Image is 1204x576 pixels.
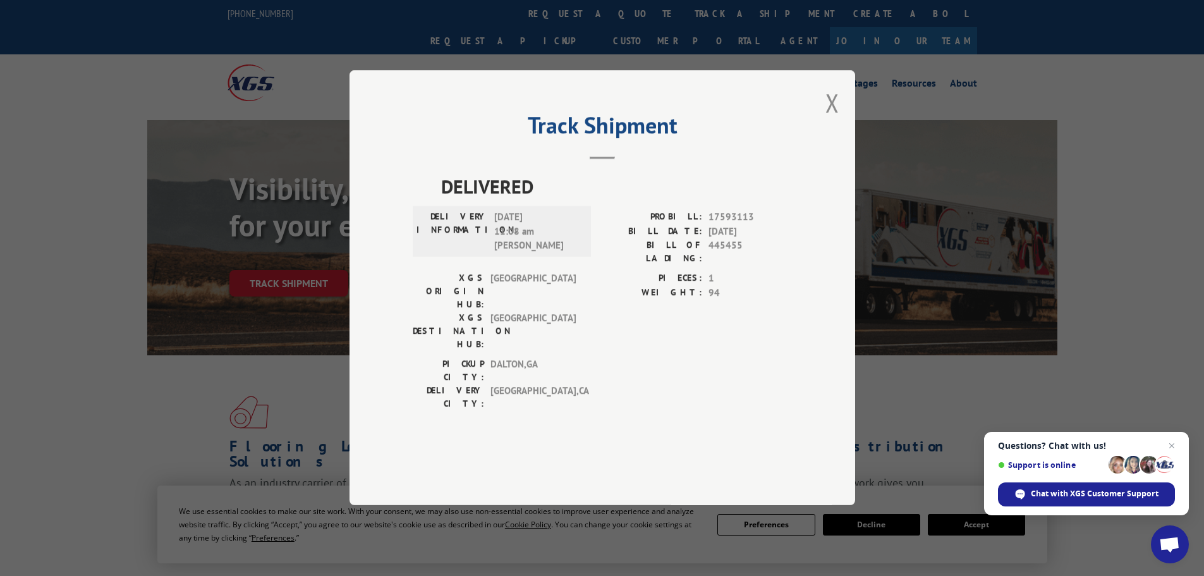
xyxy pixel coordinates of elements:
[998,460,1104,470] span: Support is online
[413,116,792,140] h2: Track Shipment
[417,211,488,254] label: DELIVERY INFORMATION:
[708,211,792,225] span: 17593113
[490,272,576,312] span: [GEOGRAPHIC_DATA]
[708,272,792,286] span: 1
[602,224,702,239] label: BILL DATE:
[490,384,576,411] span: [GEOGRAPHIC_DATA] , CA
[602,286,702,300] label: WEIGHT:
[602,211,702,225] label: PROBILL:
[1164,438,1179,453] span: Close chat
[413,384,484,411] label: DELIVERY CITY:
[1151,525,1189,563] div: Open chat
[413,272,484,312] label: XGS ORIGIN HUB:
[998,441,1175,451] span: Questions? Chat with us!
[708,224,792,239] span: [DATE]
[490,312,576,352] span: [GEOGRAPHIC_DATA]
[413,312,484,352] label: XGS DESTINATION HUB:
[441,173,792,201] span: DELIVERED
[708,286,792,300] span: 94
[998,482,1175,506] div: Chat with XGS Customer Support
[413,358,484,384] label: PICKUP CITY:
[490,358,576,384] span: DALTON , GA
[602,239,702,266] label: BILL OF LADING:
[825,86,839,119] button: Close modal
[602,272,702,286] label: PIECES:
[494,211,580,254] span: [DATE] 11:08 am [PERSON_NAME]
[708,239,792,266] span: 445455
[1031,488,1158,499] span: Chat with XGS Customer Support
